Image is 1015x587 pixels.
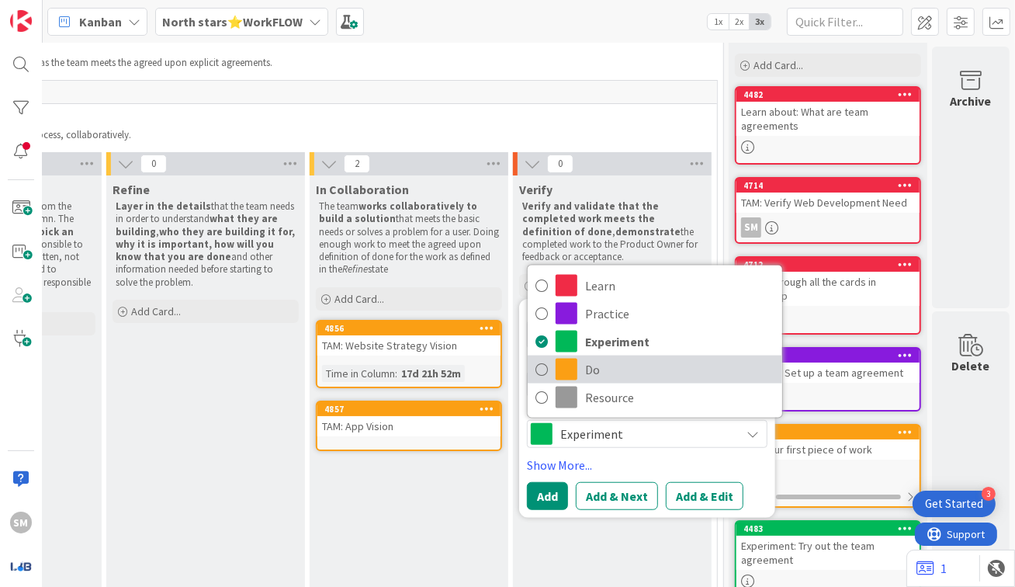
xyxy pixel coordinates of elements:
[342,262,368,276] em: Refine
[708,14,729,30] span: 1x
[736,425,920,439] div: 4486
[322,365,395,382] div: Time in Column
[743,427,920,438] div: 4486
[615,225,681,238] strong: demonstrate
[736,425,920,460] div: 4486Pick your first piece of work
[743,350,920,361] div: 4481
[528,328,782,356] a: Experiment
[952,356,990,375] div: Delete
[317,416,501,436] div: TAM: App Vision
[787,8,903,36] input: Quick Filter...
[736,102,920,136] div: Learn about: What are team agreements
[736,363,920,383] div: Practice: Set up a team agreement
[585,302,774,325] span: Practice
[982,487,996,501] div: 3
[741,217,761,238] div: SM
[116,200,211,213] strong: Layer in the details
[736,536,920,570] div: Experiment: Try out the team agreement
[162,14,303,30] b: North stars⭐WorkFLOW
[317,321,501,356] div: 4856TAM: Website Strategy Vision
[116,212,280,238] strong: what they are building
[344,155,370,173] span: 2
[743,259,920,270] div: 4712
[113,182,150,197] span: Refine
[666,482,743,510] button: Add & Edit
[79,12,122,31] span: Kanban
[750,14,771,30] span: 3x
[547,155,573,173] span: 0
[736,439,920,460] div: Pick your first piece of work
[736,349,920,363] div: 4481
[334,292,384,306] span: Add Card...
[317,402,501,436] div: 4857TAM: App Vision
[576,482,658,510] button: Add & Next
[519,182,553,197] span: Verify
[560,423,733,445] span: Experiment
[116,225,297,264] strong: who they are building it for, why it is important, how will you know that you are done
[736,179,920,193] div: 4714
[33,2,71,21] span: Support
[131,304,181,318] span: Add Card...
[317,321,501,335] div: 4856
[324,323,501,334] div: 4856
[736,272,920,306] div: Going through all the cards in workshop
[528,356,782,384] a: Do
[527,456,767,474] a: Show More...
[528,300,782,328] a: Practice
[736,88,920,136] div: 4482Learn about: What are team agreements
[140,155,167,173] span: 0
[753,58,803,72] span: Add Card...
[585,358,774,381] span: Do
[528,272,782,300] a: Learn
[736,258,920,306] div: 4712Going through all the cards in workshop
[10,10,32,32] img: Visit kanbanzone.com
[316,182,409,197] span: In Collaboration
[913,491,996,517] div: Open Get Started checklist, remaining modules: 3
[397,365,465,382] div: 17d 21h 52m
[951,92,992,110] div: Archive
[736,522,920,536] div: 4483
[528,384,782,412] a: Resource
[743,180,920,191] div: 4714
[585,274,774,297] span: Learn
[585,386,774,409] span: Resource
[925,496,983,512] div: Get Started
[743,89,920,100] div: 4482
[319,200,499,276] p: The team that meets the basic needs or solves a problem for a user. Doing enough work to meet the...
[317,402,501,416] div: 4857
[324,404,501,415] div: 4857
[916,559,947,578] a: 1
[729,14,750,30] span: 2x
[736,88,920,102] div: 4482
[585,330,774,353] span: Experiment
[736,193,920,213] div: TAM: Verify Web Development Need
[736,522,920,570] div: 4483Experiment: Try out the team agreement
[10,555,32,577] img: avatar
[736,179,920,213] div: 4714TAM: Verify Web Development Need
[116,200,296,289] p: that the team needs in order to understand , and other information needed before starting to solv...
[319,200,480,225] strong: works collaboratively to build a solution
[736,349,920,383] div: 4481Practice: Set up a team agreement
[736,217,920,238] div: SM
[736,258,920,272] div: 4712
[10,512,32,533] div: SM
[395,365,397,382] span: :
[743,523,920,534] div: 4483
[522,200,702,263] p: , the completed work to the Product Owner for feedback or acceptance.
[317,335,501,356] div: TAM: Website Strategy Vision
[522,200,661,238] strong: Verify and validate that the completed work meets the definition of done
[527,406,555,417] span: Label
[527,482,568,510] button: Add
